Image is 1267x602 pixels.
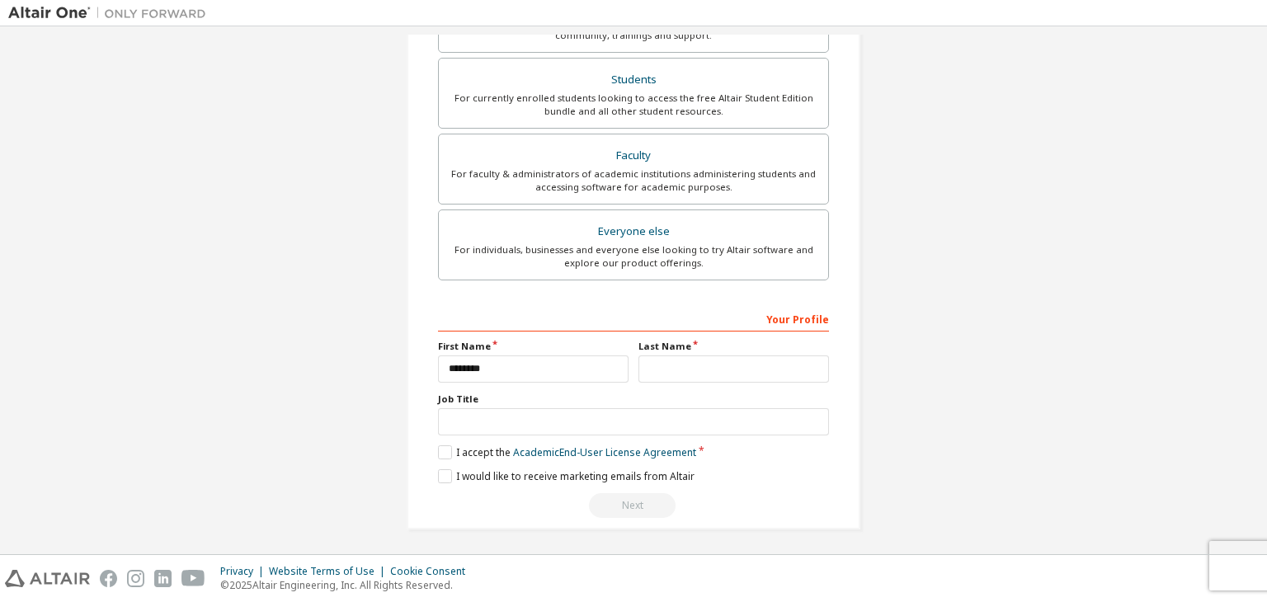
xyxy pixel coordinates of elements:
div: For faculty & administrators of academic institutions administering students and accessing softwa... [449,167,818,194]
a: Academic End-User License Agreement [513,445,696,459]
label: I accept the [438,445,696,459]
div: Students [449,68,818,92]
label: First Name [438,340,629,353]
img: altair_logo.svg [5,570,90,587]
div: Faculty [449,144,818,167]
label: Last Name [638,340,829,353]
img: Altair One [8,5,214,21]
img: linkedin.svg [154,570,172,587]
div: Cookie Consent [390,565,475,578]
p: © 2025 Altair Engineering, Inc. All Rights Reserved. [220,578,475,592]
img: youtube.svg [181,570,205,587]
div: For currently enrolled students looking to access the free Altair Student Edition bundle and all ... [449,92,818,118]
div: Your Profile [438,305,829,332]
div: Privacy [220,565,269,578]
img: facebook.svg [100,570,117,587]
div: Website Terms of Use [269,565,390,578]
div: Everyone else [449,220,818,243]
div: For individuals, businesses and everyone else looking to try Altair software and explore our prod... [449,243,818,270]
label: Job Title [438,393,829,406]
div: Read and acccept EULA to continue [438,493,829,518]
img: instagram.svg [127,570,144,587]
label: I would like to receive marketing emails from Altair [438,469,695,483]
